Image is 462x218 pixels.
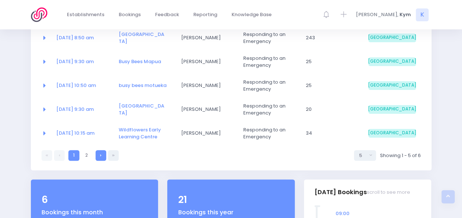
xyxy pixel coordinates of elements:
[243,102,291,117] span: Responding to an Emergency
[51,98,114,121] td: <a href="https://app.stjis.org.nz/bookings/523927" class="font-weight-bold">23 Sep at 9:30 am</a>
[181,82,229,89] span: [PERSON_NAME]
[42,150,52,161] a: First
[181,106,229,113] span: [PERSON_NAME]
[96,150,106,161] a: Next
[363,121,421,145] td: South Island
[119,11,141,18] span: Bookings
[119,31,164,45] a: [GEOGRAPHIC_DATA]
[306,34,354,41] span: 243
[232,11,272,18] span: Knowledge Base
[239,121,301,145] td: Responding to an Emergency
[367,189,410,195] small: scroll to see more
[56,34,94,41] a: [DATE] 8:50 am
[56,82,96,89] a: [DATE] 10:50 am
[56,58,94,65] a: [DATE] 9:30 am
[54,150,65,161] a: Previous
[368,81,416,90] span: [GEOGRAPHIC_DATA]
[119,82,166,89] a: busy bees motueka
[243,31,291,45] span: Responding to an Emergency
[176,26,239,50] td: Mike Lynch
[51,50,114,74] td: <a href="https://app.stjis.org.nz/bookings/523966" class="font-weight-bold">22 Sep at 9:30 am</a>
[114,74,176,98] td: <a href="https://app.stjis.org.nz/establishments/209134" class="font-weight-bold">busy bees motue...
[243,55,291,69] span: Responding to an Emergency
[315,182,410,203] h3: [DATE] Bookings
[51,74,114,98] td: <a href="https://app.stjis.org.nz/bookings/524114" class="font-weight-bold">22 Sep at 10:50 am</a>
[363,26,421,50] td: South Island
[368,57,416,66] span: [GEOGRAPHIC_DATA]
[368,105,416,114] span: [GEOGRAPHIC_DATA]
[301,26,363,50] td: 243
[359,152,367,159] div: 5
[155,11,179,18] span: Feedback
[176,74,239,98] td: Holly Murray
[181,34,229,41] span: [PERSON_NAME]
[176,98,239,121] td: Stacey Gallagher
[176,121,239,145] td: Gina McDougall
[113,8,147,22] a: Bookings
[56,106,94,113] a: [DATE] 9:30 am
[31,7,52,22] img: Logo
[363,50,421,74] td: South Island
[380,152,420,159] span: Showing 1 - 5 of 6
[108,150,119,161] a: Last
[119,58,161,65] a: Busy Bees Mapua
[51,26,114,50] td: <a href="https://app.stjis.org.nz/bookings/523580" class="font-weight-bold">15 Sep at 8:50 am</a>
[178,193,284,207] div: 21
[68,150,79,161] a: 1
[306,130,354,137] span: 34
[67,11,104,18] span: Establishments
[42,193,147,207] div: 6
[368,129,416,138] span: [GEOGRAPHIC_DATA]
[239,74,301,98] td: Responding to an Emergency
[368,33,416,42] span: [GEOGRAPHIC_DATA]
[42,208,147,217] div: Bookings this month
[306,58,354,65] span: 25
[56,130,94,137] a: [DATE] 10:15 am
[301,98,363,121] td: 20
[114,26,176,50] td: <a href="https://app.stjis.org.nz/establishments/202241" class="font-weight-bold">Lower Moutere S...
[178,208,284,217] div: Bookings this year
[61,8,111,22] a: Establishments
[81,150,92,161] a: 2
[114,98,176,121] td: <a href="https://app.stjis.org.nz/establishments/208120" class="font-weight-bold">Richmond Presch...
[306,82,354,89] span: 25
[114,121,176,145] td: <a href="https://app.stjis.org.nz/establishments/208934" class="font-weight-bold">Wildflowers Ear...
[149,8,185,22] a: Feedback
[51,121,114,145] td: <a href="https://app.stjis.org.nz/bookings/523972" class="font-weight-bold">24 Sep at 10:15 am</a>
[176,50,239,74] td: Donna Warrander
[416,8,429,21] span: K
[363,74,421,98] td: South Island
[119,102,164,117] a: [GEOGRAPHIC_DATA]
[187,8,223,22] a: Reporting
[119,126,161,141] a: Wildflowers Early Learning Centre
[239,50,301,74] td: Responding to an Emergency
[400,11,411,18] span: Kym
[243,79,291,93] span: Responding to an Emergency
[301,50,363,74] td: 25
[239,26,301,50] td: Responding to an Emergency
[356,11,398,18] span: [PERSON_NAME],
[354,150,376,161] button: Select page size
[226,8,278,22] a: Knowledge Base
[114,50,176,74] td: <a href="https://app.stjis.org.nz/establishments/209109" class="font-weight-bold">Busy Bees Mapua...
[301,74,363,98] td: 25
[239,98,301,121] td: Responding to an Emergency
[363,98,421,121] td: South Island
[243,126,291,141] span: Responding to an Emergency
[306,106,354,113] span: 20
[181,58,229,65] span: [PERSON_NAME]
[336,210,350,217] span: 09:00
[193,11,217,18] span: Reporting
[301,121,363,145] td: 34
[181,130,229,137] span: [PERSON_NAME]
